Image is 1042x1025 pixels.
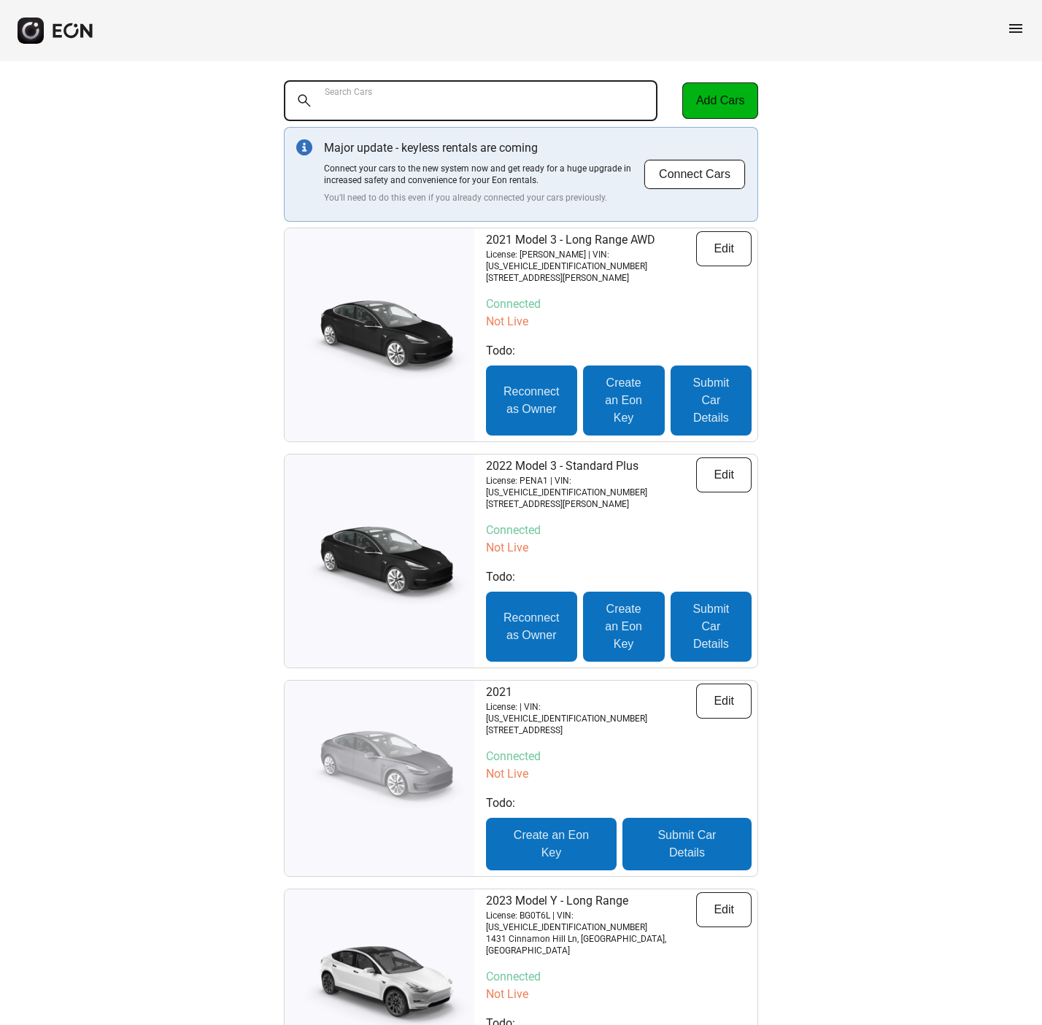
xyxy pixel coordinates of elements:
label: Search Cars [325,86,372,98]
button: Submit Car Details [622,818,752,870]
p: License: [PERSON_NAME] | VIN: [US_VEHICLE_IDENTIFICATION_NUMBER] [486,249,696,272]
p: 2021 Model 3 - Long Range AWD [486,231,696,249]
p: [STREET_ADDRESS][PERSON_NAME] [486,498,696,510]
button: Edit [696,457,752,492]
p: [STREET_ADDRESS][PERSON_NAME] [486,272,696,284]
p: Not Live [486,313,752,330]
button: Reconnect as Owner [486,365,577,436]
p: Todo: [486,568,752,586]
img: car [285,287,474,382]
p: 2022 Model 3 - Standard Plus [486,457,696,475]
button: Connect Cars [644,159,746,190]
p: License: BG0T6L | VIN: [US_VEHICLE_IDENTIFICATION_NUMBER] [486,910,696,933]
button: Edit [696,892,752,927]
img: info [296,139,312,155]
p: Not Live [486,765,752,783]
p: Connected [486,295,752,313]
p: 1431 Cinnamon Hill Ln, [GEOGRAPHIC_DATA], [GEOGRAPHIC_DATA] [486,933,696,956]
button: Create an Eon Key [486,818,617,870]
p: Connected [486,968,752,986]
p: [STREET_ADDRESS] [486,724,696,736]
button: Edit [696,231,752,266]
span: menu [1007,20,1024,37]
p: Connect your cars to the new system now and get ready for a huge upgrade in increased safety and ... [324,163,644,186]
p: Connected [486,748,752,765]
p: Not Live [486,539,752,557]
p: 2021 [486,684,696,701]
button: Edit [696,684,752,719]
button: Reconnect as Owner [486,592,577,662]
button: Create an Eon Key [583,592,665,662]
p: License: | VIN: [US_VEHICLE_IDENTIFICATION_NUMBER] [486,701,696,724]
button: Add Cars [682,82,758,119]
button: Submit Car Details [671,365,752,436]
p: 2023 Model Y - Long Range [486,892,696,910]
button: Create an Eon Key [583,365,665,436]
button: Submit Car Details [671,592,752,662]
p: Todo: [486,794,752,812]
p: You'll need to do this even if you already connected your cars previously. [324,192,644,204]
img: car [285,514,474,608]
img: car [285,731,474,826]
p: Todo: [486,342,752,360]
p: Major update - keyless rentals are coming [324,139,644,157]
p: Connected [486,522,752,539]
p: License: PENA1 | VIN: [US_VEHICLE_IDENTIFICATION_NUMBER] [486,475,696,498]
p: Not Live [486,986,752,1003]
